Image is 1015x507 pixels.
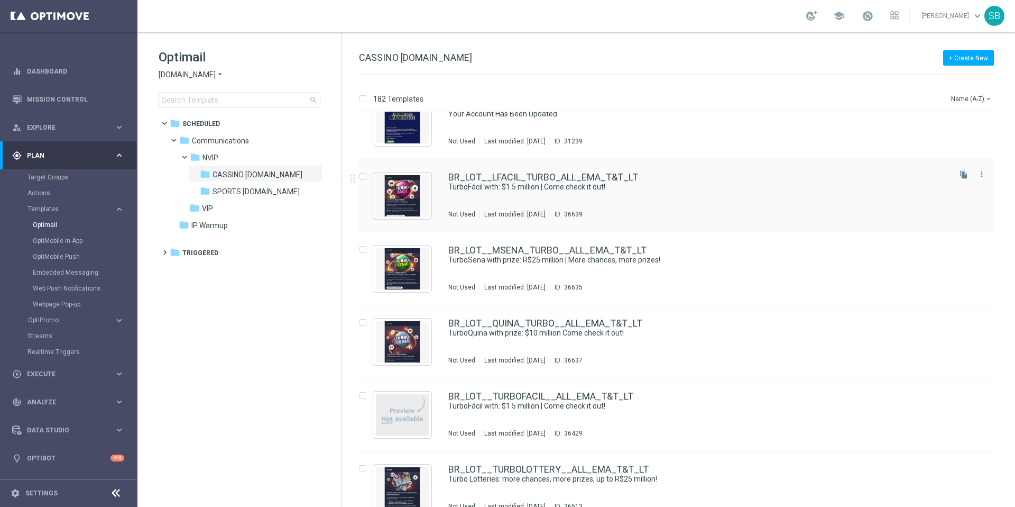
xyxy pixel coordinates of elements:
font: 36429 [564,430,583,437]
font: IP Warmup [191,221,228,230]
button: track_changes Analyze keyboard_arrow_right [12,398,125,406]
input: Search Template [159,93,320,107]
button: file_copy [957,168,971,182]
font: folder [200,169,210,179]
span: OptiPromo [28,317,104,323]
a: BR_LOT__MSENA_TURBO__ALL_EMA_T&T_LT [448,246,647,255]
font: [DOMAIN_NAME] [159,70,216,79]
font: keyboard_arrow_right [114,150,124,160]
font: Last modified: [DATE] [484,430,546,437]
button: [DOMAIN_NAME] arrow_drop_down [159,70,224,80]
div: Templates [27,201,136,312]
font: 36637 [564,357,583,364]
a: Mission Control [27,85,124,113]
font: keyboard_arrow_right [114,369,124,379]
font: Scheduled [182,120,220,128]
span: Communications [192,136,249,146]
font: Last modified: [DATE] [484,357,546,364]
button: more_vert [976,168,987,180]
font: Optibot [27,455,56,462]
img: 36639.jpeg [376,175,429,216]
div: Optibot [12,444,124,472]
div: Templates keyboard_arrow_right [27,205,125,213]
span: Explore [27,124,114,131]
font: 182 Templates [373,95,423,103]
a: BR_LOT__TURBOFACIL__ALL_EMA_T&T_LT [448,392,633,401]
div: OptiMobile Push [33,249,136,265]
font: CASSINO [DOMAIN_NAME] [213,170,302,179]
i: gps_fixed [12,151,22,160]
a: Embedded Messaging [33,268,110,277]
div: Optimail [33,217,136,233]
div: Press SPACE to select this row. [348,305,1013,378]
i: keyboard_arrow_right [114,122,124,132]
font: BR_LOT__TURBOFACIL__ALL_EMA_T&T_LT [448,391,633,402]
font: BR_LOT__LFACIL_TURBO_ALL_EMA_T&T_LT [448,171,638,183]
div: Streams [27,328,136,344]
font: TurboQuina with prize: $10 million Come check it out! [448,329,624,337]
div: Mission Control [12,95,125,104]
span: Plan [27,152,114,159]
font: folder [179,220,189,230]
div: Mission Control [12,85,124,113]
font: + Create New [949,55,988,62]
div: Press SPACE to select this row. [348,159,1013,232]
button: OptiPromo keyboard_arrow_right [27,316,125,324]
div: TurboQuina with prize: $10 million Come check it out! [448,328,948,338]
a: TurboFácil with: $1.5 million | Come check it out! [448,182,924,192]
i: play_circle_outline [12,369,22,379]
font: Not Used [448,430,475,437]
font: Turbo Lotteries: more chances, more prizes, up to R$25 million! [448,475,657,483]
img: noPreview.jpg [376,394,429,436]
a: Settings [25,490,58,496]
font: VIP [202,204,213,213]
a: BR_LOT__TURBOLOTTERY__ALL_EMA_T&T_LT [448,465,649,474]
div: lightbulb Optibot +10 [12,454,125,463]
font: keyboard_arrow_right [114,204,124,214]
button: + Create New [943,50,994,66]
div: Press SPACE to select this row. [348,86,1013,159]
font: file_copy [959,170,968,179]
button: play_circle_outline Execute keyboard_arrow_right [12,370,125,378]
font: folder [200,186,210,196]
span: CASSINO bet.br [213,170,302,179]
font: Last modified: [DATE] [484,284,546,291]
font: keyboard_arrow_right [114,397,124,407]
button: Data Studio keyboard_arrow_right [12,426,125,434]
div: Press SPACE to select this row. [348,232,1013,305]
div: Execute [12,369,114,379]
font: Last modified: [DATE] [484,138,546,145]
span: NVIP [202,153,218,162]
font: Not Used [448,284,475,291]
div: Turbo Lotteries: more chances, more prizes, up to R$25 million! [448,474,948,484]
div: TurboFácil with: $1.5 million | Come check it out! [448,401,948,411]
div: Explore [12,123,114,132]
a: Your Account Has Been Updated [448,109,924,119]
font: folder [190,152,200,162]
font: keyboard_arrow_right [114,315,124,325]
button: Name (A-Z)arrow_drop_down [950,93,994,105]
i: equalizer [12,67,22,76]
div: Analyze [12,397,114,407]
font: BR_LOT__QUINA_TURBO__ALL_EMA_T&T_LT [448,318,642,329]
a: TurboFácil with: $1.5 million | Come check it out! [448,401,924,411]
a: OptiMobile Push [33,252,110,261]
button: person_search Explore keyboard_arrow_right [12,123,125,132]
font: 36639 [564,211,583,218]
font: folder [170,118,180,129]
div: OptiPromo [27,312,136,328]
a: Dashboard [27,57,124,85]
div: Web Push Notifications [33,280,136,296]
div: Actions [27,185,136,201]
div: Data Studio [12,425,114,435]
img: 31239.jpeg [376,102,429,143]
font: Your Account Has Been Updated [448,110,557,118]
span: school [833,10,845,22]
font: search [309,96,318,104]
